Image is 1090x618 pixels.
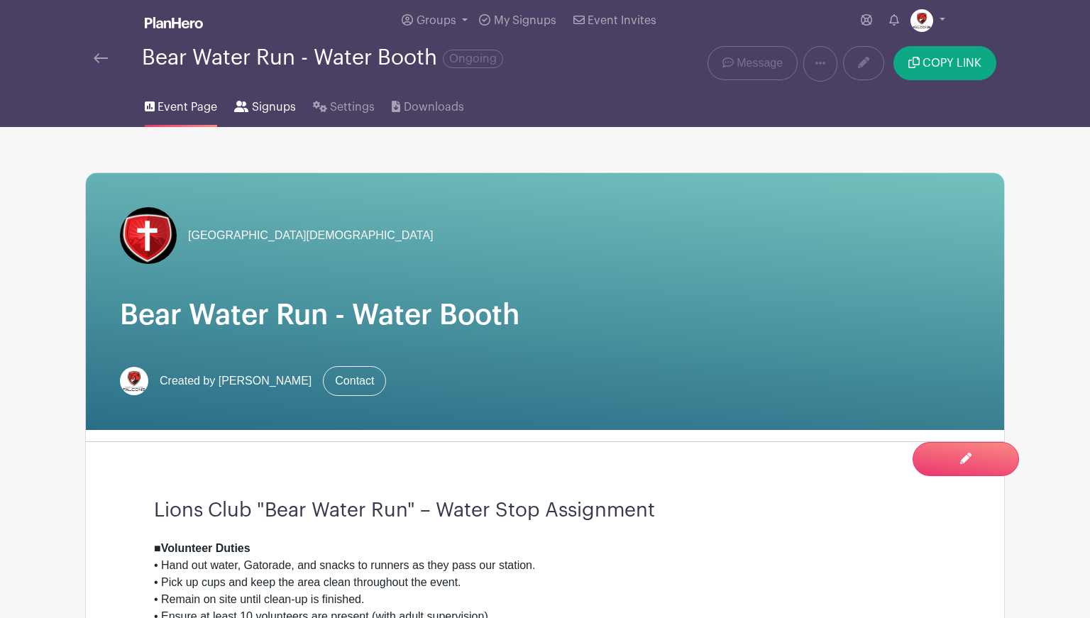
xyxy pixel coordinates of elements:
[94,53,108,63] img: back-arrow-29a5d9b10d5bd6ae65dc969a981735edf675c4d7a1fe02e03b50dbd4ba3cdb55.svg
[120,207,177,264] img: Screenshot%202024-12-12%20at%204.31.46%E2%80%AFPM.png
[145,17,203,28] img: logo_white-6c42ec7e38ccf1d336a20a19083b03d10ae64f83f12c07503d8b9e83406b4c7d.svg
[154,591,936,608] div: • Remain on site until clean-up is finished.
[160,373,312,390] span: Created by [PERSON_NAME]
[158,99,217,116] span: Event Page
[154,574,936,591] div: • Pick up cups and keep the area clean throughout the event.
[404,99,464,116] span: Downloads
[910,9,933,32] img: download.png
[323,366,386,396] a: Contact
[161,542,251,554] strong: Volunteer Duties
[145,82,217,127] a: Event Page
[234,82,295,127] a: Signups
[252,99,296,116] span: Signups
[893,46,996,80] button: COPY LINK
[417,15,456,26] span: Groups
[330,99,375,116] span: Settings
[737,55,783,72] span: Message
[923,57,981,69] span: COPY LINK
[708,46,798,80] a: Message
[392,82,463,127] a: Downloads
[313,82,375,127] a: Settings
[120,367,148,395] img: download.png
[588,15,656,26] span: Event Invites
[154,557,936,574] div: • Hand out water, Gatorade, and snacks to runners as they pass our station.
[154,540,936,557] div: ■
[120,298,970,332] h1: Bear Water Run - Water Booth
[142,46,503,70] div: Bear Water Run - Water Booth
[494,15,556,26] span: My Signups
[154,499,936,523] h3: Lions Club "Bear Water Run" – Water Stop Assignment
[443,50,503,68] span: Ongoing
[188,227,434,244] span: [GEOGRAPHIC_DATA][DEMOGRAPHIC_DATA]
